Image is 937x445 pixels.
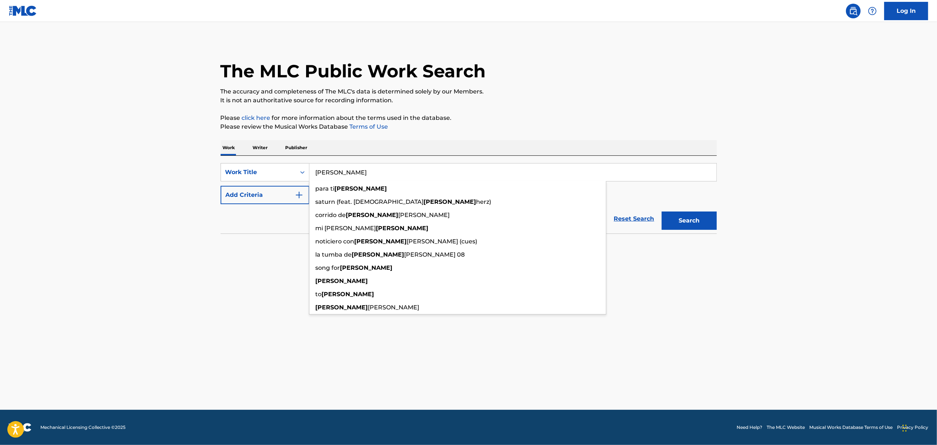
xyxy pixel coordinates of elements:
p: Work [221,140,237,155]
span: Mechanical Licensing Collective © 2025 [40,424,126,431]
iframe: Chat Widget [900,410,937,445]
strong: [PERSON_NAME] [355,238,407,245]
p: The accuracy and completeness of The MLC's data is determined solely by our Members. [221,87,717,96]
span: song for [316,264,340,271]
form: Search Form [221,163,717,233]
img: MLC Logo [9,5,37,16]
a: Need Help? [737,424,762,431]
span: [PERSON_NAME] [368,304,420,311]
img: search [849,7,858,15]
strong: [PERSON_NAME] [316,304,368,311]
a: Public Search [846,4,861,18]
a: Privacy Policy [897,424,928,431]
a: Musical Works Database Terms of Use [809,424,893,431]
button: Search [662,212,717,230]
strong: [PERSON_NAME] [346,212,399,218]
span: [PERSON_NAME] [399,212,450,218]
span: corrido de [316,212,346,218]
p: Please for more information about the terms used in the database. [221,114,717,122]
strong: [PERSON_NAME] [376,225,429,232]
strong: [PERSON_NAME] [335,185,387,192]
span: [PERSON_NAME] (cues) [407,238,477,245]
div: Work Title [225,168,291,177]
a: The MLC Website [767,424,805,431]
a: click here [242,114,270,121]
span: la tumba de [316,251,352,258]
p: It is not an authoritative source for recording information. [221,96,717,105]
div: Drag [903,417,907,439]
a: Terms of Use [348,123,388,130]
span: herz) [476,198,491,205]
button: Add Criteria [221,186,309,204]
strong: [PERSON_NAME] [352,251,404,258]
img: logo [9,423,32,432]
strong: [PERSON_NAME] [316,277,368,284]
img: help [868,7,877,15]
span: to [316,291,322,298]
span: [PERSON_NAME] 08 [404,251,465,258]
h1: The MLC Public Work Search [221,60,486,82]
strong: [PERSON_NAME] [340,264,393,271]
span: mi [PERSON_NAME] [316,225,376,232]
img: 9d2ae6d4665cec9f34b9.svg [295,191,304,199]
span: saturn (feat. [DEMOGRAPHIC_DATA] [316,198,424,205]
a: Log In [884,2,928,20]
p: Please review the Musical Works Database [221,122,717,131]
p: Publisher [283,140,310,155]
span: noticiero con [316,238,355,245]
a: Reset Search [610,211,658,227]
span: para ti [316,185,335,192]
p: Writer [251,140,270,155]
strong: [PERSON_NAME] [322,291,374,298]
div: Help [865,4,880,18]
strong: [PERSON_NAME] [424,198,476,205]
